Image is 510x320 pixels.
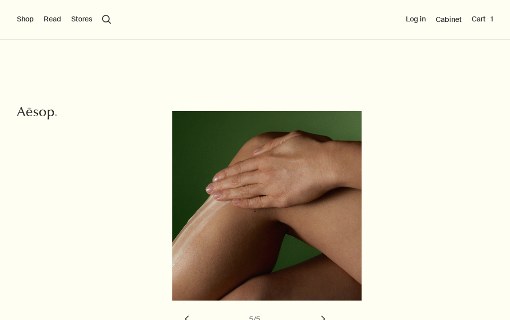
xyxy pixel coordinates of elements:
[436,15,462,24] a: Cabinet
[71,14,92,24] button: Stores
[14,103,59,126] a: Aesop
[102,15,111,24] button: Open search
[172,111,362,301] img: Geranium Leaf Body Balm
[17,106,57,121] svg: Aesop
[44,14,61,24] button: Read
[17,14,34,24] button: Shop
[406,14,426,24] button: Log in
[472,14,493,24] button: Cart1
